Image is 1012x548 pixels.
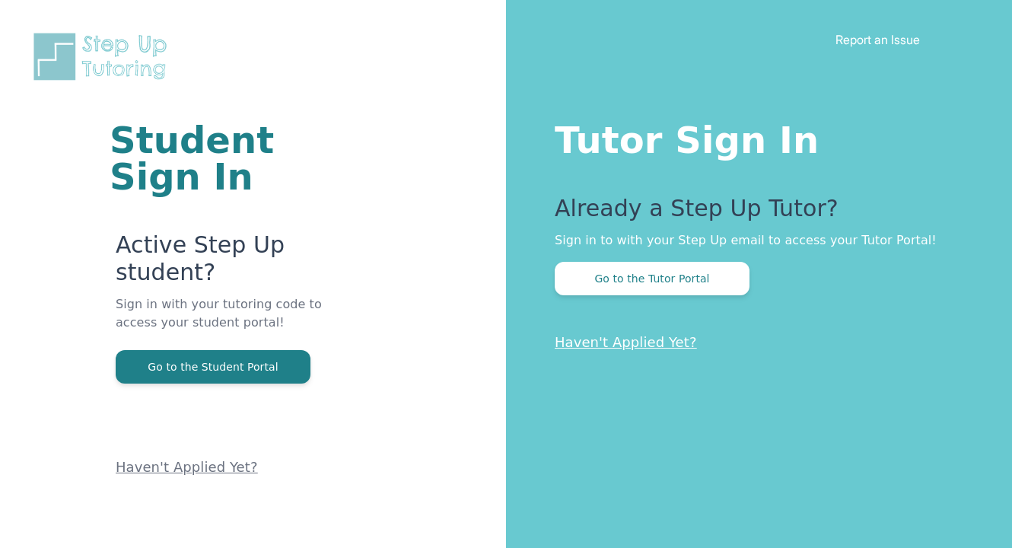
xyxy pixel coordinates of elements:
[116,459,258,475] a: Haven't Applied Yet?
[555,271,749,285] a: Go to the Tutor Portal
[835,32,920,47] a: Report an Issue
[116,295,323,350] p: Sign in with your tutoring code to access your student portal!
[116,350,310,384] button: Go to the Student Portal
[30,30,177,83] img: Step Up Tutoring horizontal logo
[555,195,951,231] p: Already a Step Up Tutor?
[555,116,951,158] h1: Tutor Sign In
[555,231,951,250] p: Sign in to with your Step Up email to access your Tutor Portal!
[116,359,310,374] a: Go to the Student Portal
[110,122,323,195] h1: Student Sign In
[116,231,323,295] p: Active Step Up student?
[555,334,697,350] a: Haven't Applied Yet?
[555,262,749,295] button: Go to the Tutor Portal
